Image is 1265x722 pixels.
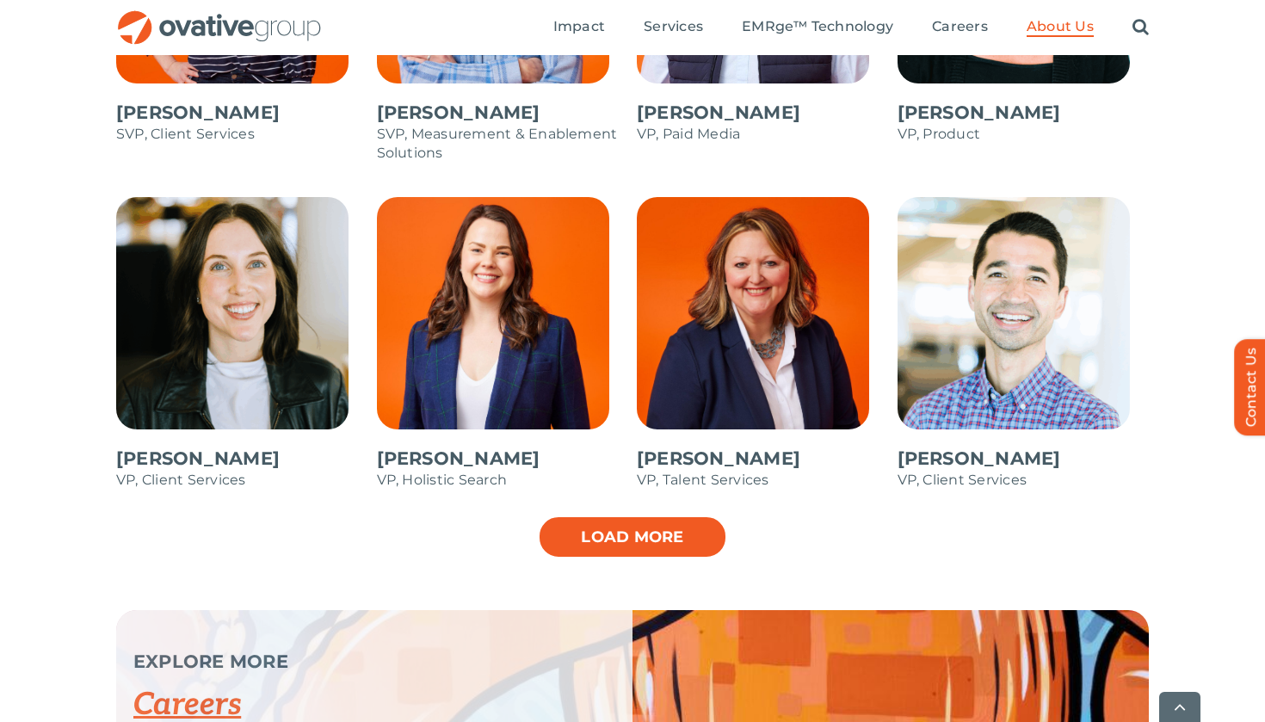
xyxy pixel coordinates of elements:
[932,18,988,35] span: Careers
[553,18,605,35] span: Impact
[742,18,893,35] span: EMRge™ Technology
[133,653,589,670] p: EXPLORE MORE
[538,515,727,558] a: Load more
[742,18,893,37] a: EMRge™ Technology
[644,18,703,35] span: Services
[1027,18,1094,37] a: About Us
[1027,18,1094,35] span: About Us
[932,18,988,37] a: Careers
[116,9,323,25] a: OG_Full_horizontal_RGB
[1132,18,1149,37] a: Search
[553,18,605,37] a: Impact
[644,18,703,37] a: Services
